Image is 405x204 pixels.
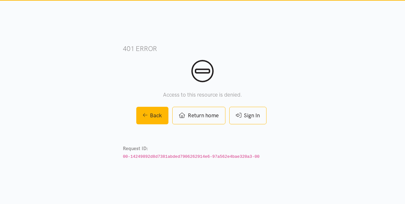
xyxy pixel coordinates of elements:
[123,146,148,151] strong: Request ID:
[172,107,225,124] a: Return home
[123,91,282,99] p: Access to this resource is denied.
[123,44,282,53] h3: 401 error
[229,107,266,124] a: Sign In
[136,107,169,124] a: Back
[123,154,259,159] code: 00-14249892d8d7381abded7906262914e6-97a562e4bae320a3-00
